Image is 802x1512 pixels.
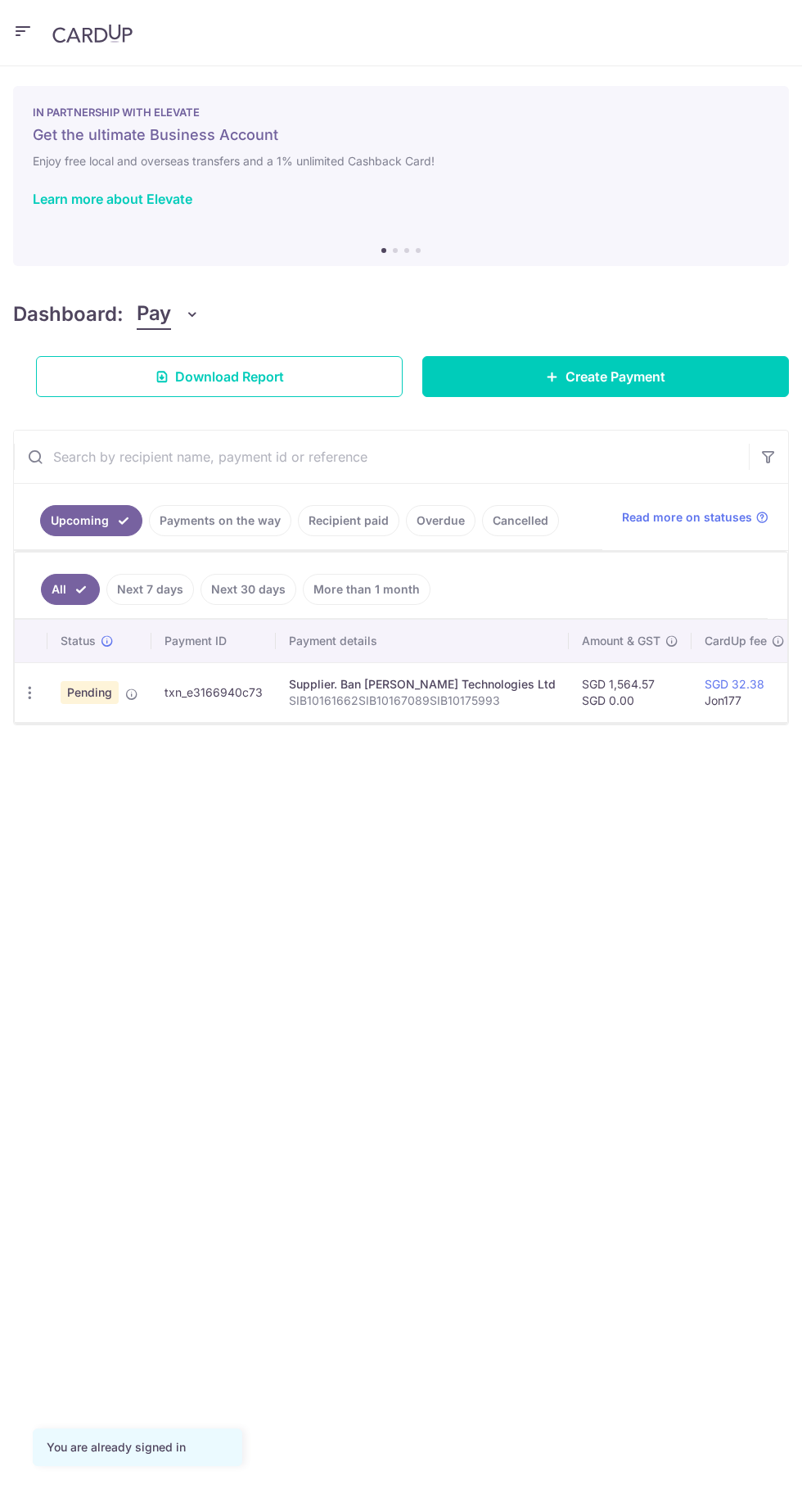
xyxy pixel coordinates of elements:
[137,299,200,330] button: Pay
[622,509,752,526] span: Read more on statuses
[137,299,171,330] span: Pay
[422,356,789,397] a: Create Payment
[47,1439,228,1456] div: You are already signed in
[36,356,403,397] a: Download Report
[13,300,124,329] h4: Dashboard:
[33,125,769,145] h5: Get the ultimate Business Account
[200,574,296,605] a: Next 30 days
[406,505,475,536] a: Overdue
[276,620,569,662] th: Payment details
[298,505,399,536] a: Recipient paid
[582,633,660,649] span: Amount & GST
[622,509,768,526] a: Read more on statuses
[175,367,284,386] span: Download Report
[33,191,192,207] a: Learn more about Elevate
[106,574,194,605] a: Next 7 days
[41,574,100,605] a: All
[289,693,556,709] p: SIB10161662SIB10167089SIB10175993
[40,505,142,536] a: Upcoming
[705,677,764,691] a: SGD 32.38
[569,662,692,722] td: SGD 1,564.57 SGD 0.00
[33,106,769,119] p: IN PARTNERSHIP WITH ELEVATE
[565,367,665,386] span: Create Payment
[289,676,556,693] div: Supplier. Ban [PERSON_NAME] Technologies Ltd
[14,431,749,483] input: Search by recipient name, payment id or reference
[61,633,96,649] span: Status
[149,505,291,536] a: Payments on the way
[33,151,769,171] h6: Enjoy free local and overseas transfers and a 1% unlimited Cashback Card!
[151,662,276,722] td: txn_e3166940c73
[303,574,430,605] a: More than 1 month
[61,681,119,704] span: Pending
[151,620,276,662] th: Payment ID
[482,505,559,536] a: Cancelled
[705,633,767,649] span: CardUp fee
[52,24,133,43] img: CardUp
[692,662,798,722] td: Jon177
